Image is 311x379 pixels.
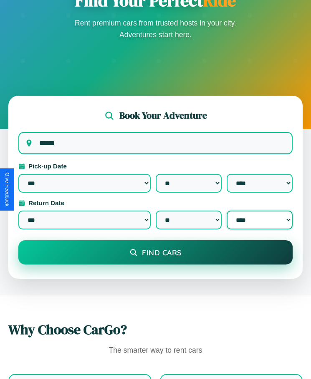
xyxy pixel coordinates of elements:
p: Rent premium cars from trusted hosts in your city. Adventures start here. [72,17,239,41]
button: Find Cars [18,240,293,265]
label: Pick-up Date [18,163,293,170]
h2: Why Choose CarGo? [8,320,303,339]
p: The smarter way to rent cars [8,344,303,357]
label: Return Date [18,199,293,206]
div: Give Feedback [4,173,10,206]
h2: Book Your Adventure [119,109,207,122]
